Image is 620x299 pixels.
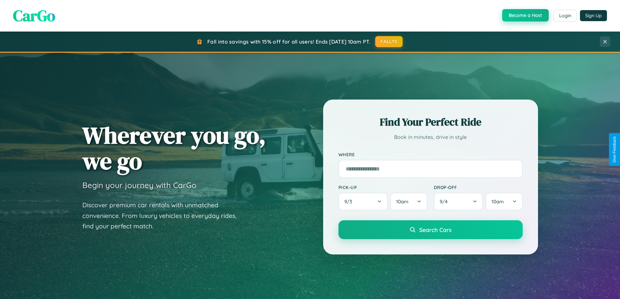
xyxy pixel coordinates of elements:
[344,198,355,205] span: 9 / 3
[502,9,549,21] button: Become a Host
[486,193,522,211] button: 10am
[13,5,55,26] span: CarGo
[419,226,451,233] span: Search Cars
[338,115,523,129] h2: Find Your Perfect Ride
[338,220,523,239] button: Search Cars
[82,122,266,174] h1: Wherever you go, we go
[82,200,245,232] p: Discover premium car rentals with unmatched convenience. From luxury vehicles to everyday rides, ...
[396,198,408,205] span: 10am
[612,136,617,163] div: Give Feedback
[375,36,403,47] button: FALL15
[434,184,523,190] label: Drop-off
[207,38,370,45] span: Fall into savings with 15% off for all users! Ends [DATE] 10am PT.
[82,180,197,190] h3: Begin your journey with CarGo
[554,10,577,21] button: Login
[390,193,427,211] button: 10am
[491,198,504,205] span: 10am
[580,10,607,21] button: Sign Up
[440,198,451,205] span: 9 / 4
[338,132,523,142] p: Book in minutes, drive in style
[434,193,483,211] button: 9/4
[338,184,427,190] label: Pick-up
[338,193,388,211] button: 9/3
[338,152,523,157] label: Where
